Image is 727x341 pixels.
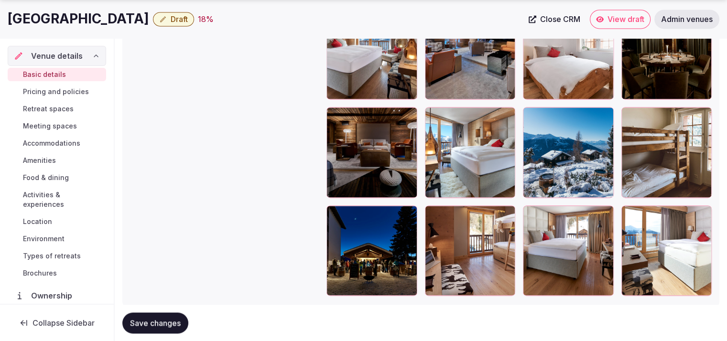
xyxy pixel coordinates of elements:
[130,318,181,328] span: Save changes
[326,205,417,296] div: 10_restaurant_outdoor_event_P.jpg
[23,268,57,278] span: Brochures
[326,9,417,100] div: 22_Suite_North_South_P.jpg
[8,10,149,28] h1: [GEOGRAPHIC_DATA]
[8,312,106,333] button: Collapse Sidebar
[23,139,80,148] span: Accommodations
[23,234,65,244] span: Environment
[23,87,89,96] span: Pricing and policies
[122,312,188,333] button: Save changes
[8,68,106,81] a: Basic details
[171,14,188,24] span: Draft
[8,188,106,211] a: Activities & experiences
[621,9,712,100] div: 08_private_dining_P.jpg
[425,9,516,100] div: 05_Stars_Salon_P.jpg
[23,70,66,79] span: Basic details
[608,14,644,24] span: View draft
[590,10,651,29] a: View draft
[8,119,106,133] a: Meeting spaces
[8,137,106,150] a: Accommodations
[425,107,516,198] div: 19_Deluxe_South_P.jpg
[326,107,417,198] div: 04_Stars_Salon_P.jpg
[8,154,106,167] a: Amenities
[23,251,81,261] span: Types of retreats
[153,12,194,26] button: Draft
[23,190,102,209] span: Activities & experiences
[621,107,712,198] div: 16_3_bedroom_apartment_bunk_beds_P.jpg
[425,205,516,296] div: 17_Family_Room_P.jpg
[198,13,214,25] div: 18 %
[621,205,712,296] div: 20_Premium_South_P.jpg
[8,171,106,184] a: Food & dining
[523,10,586,29] a: Close CRM
[8,232,106,245] a: Environment
[8,102,106,116] a: Retreat spaces
[8,85,106,98] a: Pricing and policies
[540,14,580,24] span: Close CRM
[33,318,95,328] span: Collapse Sidebar
[23,217,52,226] span: Location
[654,10,719,29] a: Admin venues
[523,107,614,198] div: 03_Nordic_Baths_P.jpg
[8,249,106,263] a: Types of retreats
[523,205,614,296] div: 18_Superior_North_P.jpg
[8,215,106,228] a: Location
[661,14,713,24] span: Admin venues
[523,9,614,100] div: 24_Apartment_South_Chandolines_P.jpg
[198,13,214,25] button: 18%
[23,104,74,114] span: Retreat spaces
[23,121,77,131] span: Meeting spaces
[8,266,106,280] a: Brochures
[8,286,106,306] a: Ownership
[23,156,56,165] span: Amenities
[23,173,69,182] span: Food & dining
[31,290,76,301] span: Ownership
[31,50,83,62] span: Venue details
